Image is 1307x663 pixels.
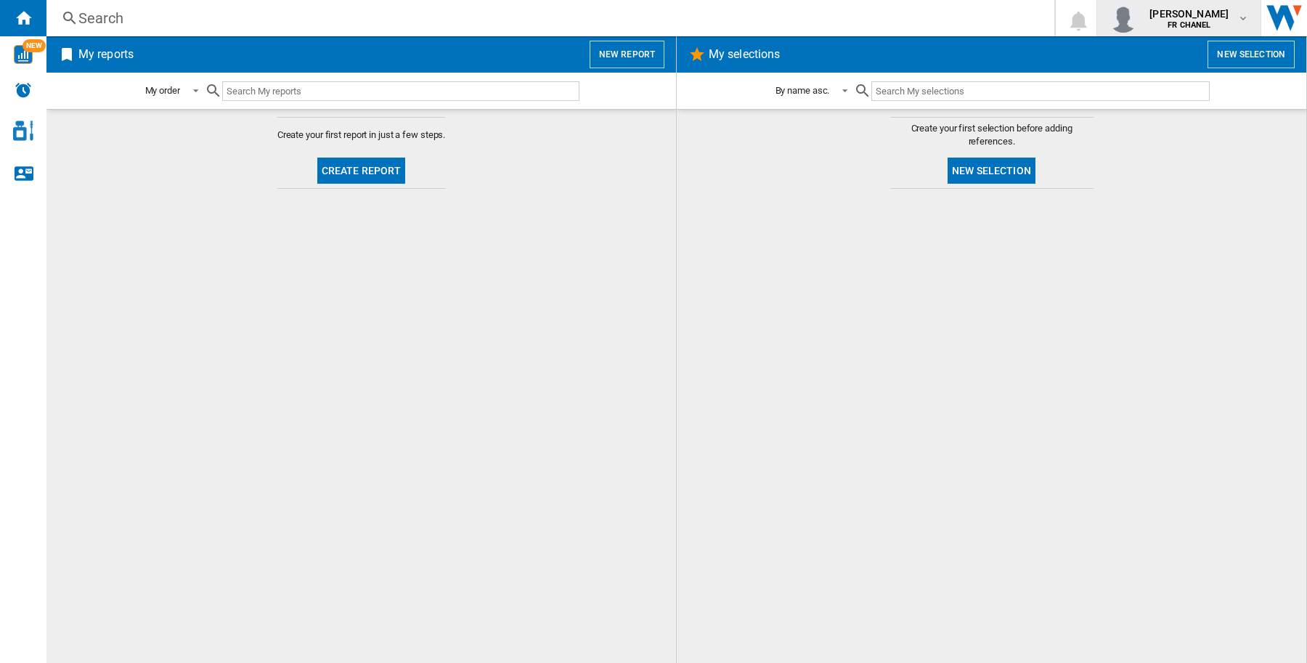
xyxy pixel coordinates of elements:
input: Search My reports [222,81,579,101]
input: Search My selections [871,81,1209,101]
img: cosmetic-logo.svg [13,121,33,141]
button: New selection [948,158,1035,184]
span: Create your first report in just a few steps. [277,129,446,142]
img: wise-card.svg [14,45,33,64]
span: Create your first selection before adding references. [890,122,1094,148]
div: By name asc. [775,85,830,96]
h2: My reports [76,41,137,68]
div: Search [78,8,1017,28]
button: New report [590,41,664,68]
b: FR CHANEL [1168,20,1210,30]
img: profile.jpg [1109,4,1138,33]
h2: My selections [706,41,783,68]
span: NEW [23,39,46,52]
button: New selection [1208,41,1295,68]
img: alerts-logo.svg [15,81,32,99]
div: My order [145,85,180,96]
button: Create report [317,158,406,184]
span: [PERSON_NAME] [1149,7,1229,21]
